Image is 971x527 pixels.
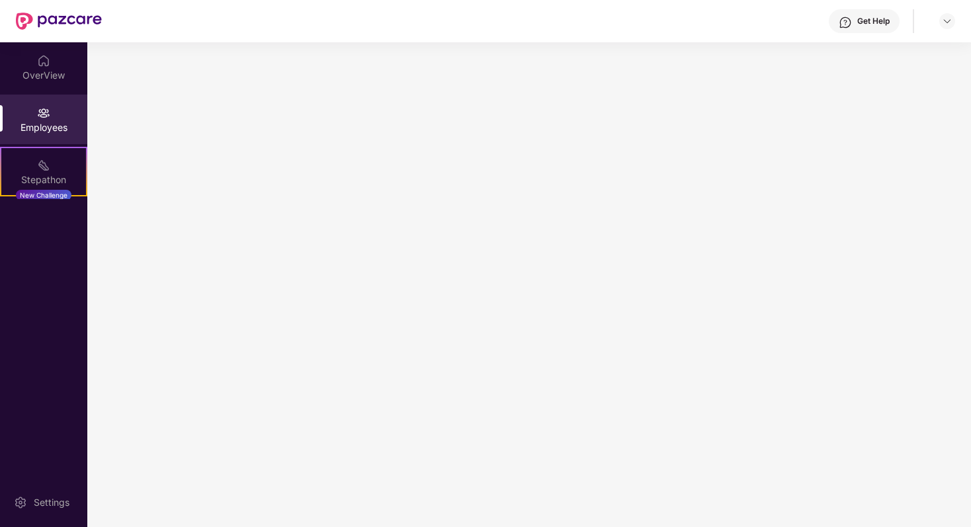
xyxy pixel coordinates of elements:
img: svg+xml;base64,PHN2ZyBpZD0iRHJvcGRvd24tMzJ4MzIiIHhtbG5zPSJodHRwOi8vd3d3LnczLm9yZy8yMDAwL3N2ZyIgd2... [942,16,952,26]
div: Get Help [857,16,890,26]
div: New Challenge [16,190,71,200]
img: svg+xml;base64,PHN2ZyBpZD0iU2V0dGluZy0yMHgyMCIgeG1sbnM9Imh0dHA6Ly93d3cudzMub3JnLzIwMDAvc3ZnIiB3aW... [14,496,27,509]
img: svg+xml;base64,PHN2ZyBpZD0iSGVscC0zMngzMiIgeG1sbnM9Imh0dHA6Ly93d3cudzMub3JnLzIwMDAvc3ZnIiB3aWR0aD... [839,16,852,29]
img: svg+xml;base64,PHN2ZyBpZD0iRW1wbG95ZWVzIiB4bWxucz0iaHR0cDovL3d3dy53My5vcmcvMjAwMC9zdmciIHdpZHRoPS... [37,106,50,120]
div: Stepathon [1,173,86,186]
img: svg+xml;base64,PHN2ZyBpZD0iSG9tZSIgeG1sbnM9Imh0dHA6Ly93d3cudzMub3JnLzIwMDAvc3ZnIiB3aWR0aD0iMjAiIG... [37,54,50,67]
div: Settings [30,496,73,509]
img: New Pazcare Logo [16,13,102,30]
img: svg+xml;base64,PHN2ZyB4bWxucz0iaHR0cDovL3d3dy53My5vcmcvMjAwMC9zdmciIHdpZHRoPSIyMSIgaGVpZ2h0PSIyMC... [37,159,50,172]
